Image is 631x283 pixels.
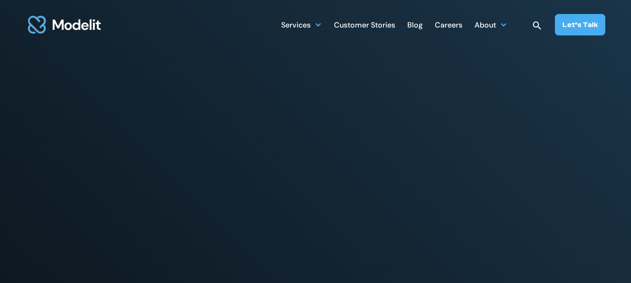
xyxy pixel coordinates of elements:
[555,14,605,35] a: Let’s Talk
[435,15,462,34] a: Careers
[26,10,103,39] img: modelit logo
[407,15,423,34] a: Blog
[26,10,103,39] a: home
[475,17,496,35] div: About
[475,15,507,34] div: About
[281,15,322,34] div: Services
[562,20,598,30] div: Let’s Talk
[407,17,423,35] div: Blog
[435,17,462,35] div: Careers
[281,17,311,35] div: Services
[334,17,395,35] div: Customer Stories
[334,15,395,34] a: Customer Stories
